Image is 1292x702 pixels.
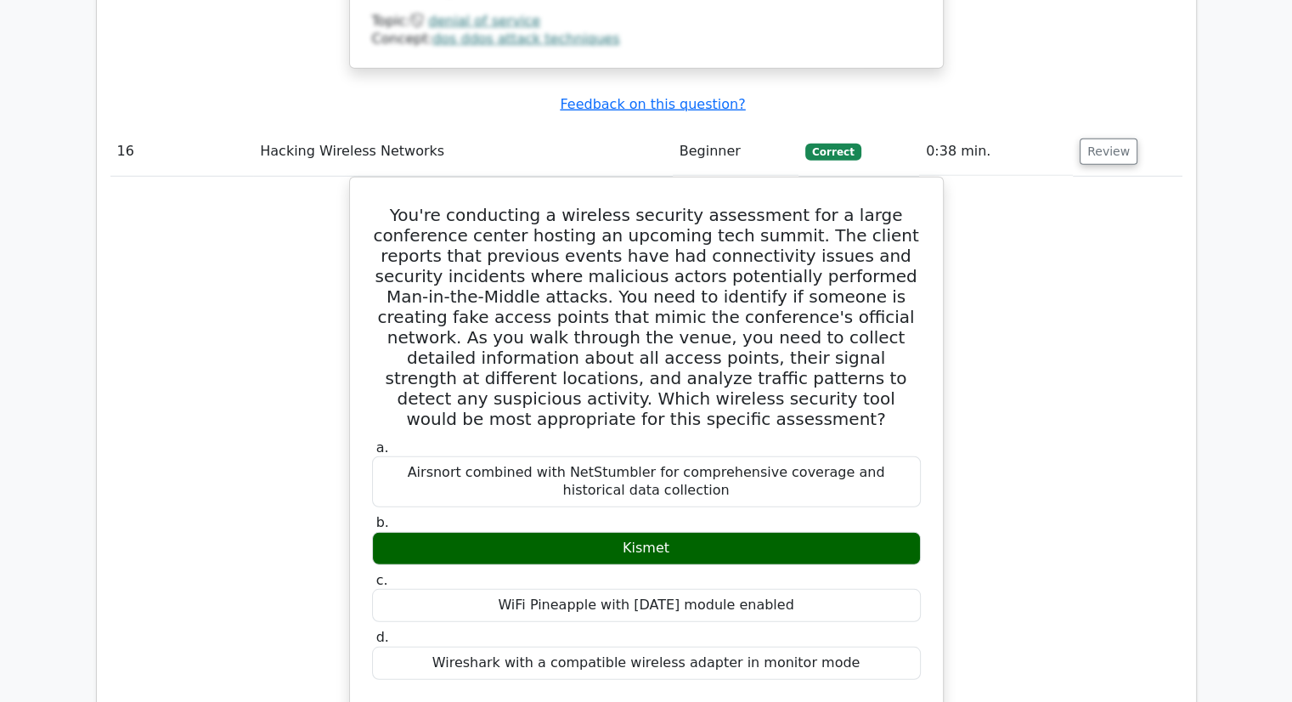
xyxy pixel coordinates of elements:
[372,456,921,507] div: Airsnort combined with NetStumbler for comprehensive coverage and historical data collection
[372,13,921,31] div: Topic:
[110,127,254,176] td: 16
[372,31,921,48] div: Concept:
[376,439,389,456] span: a.
[253,127,672,176] td: Hacking Wireless Networks
[673,127,798,176] td: Beginner
[372,532,921,565] div: Kismet
[376,629,389,645] span: d.
[1080,139,1137,165] button: Review
[370,205,922,429] h5: You're conducting a wireless security assessment for a large conference center hosting an upcomin...
[919,127,1073,176] td: 0:38 min.
[376,572,388,588] span: c.
[560,96,745,112] a: Feedback on this question?
[376,514,389,530] span: b.
[805,144,860,161] span: Correct
[432,31,619,47] a: dos ddos attack techniques
[372,647,921,680] div: Wireshark with a compatible wireless adapter in monitor mode
[428,13,540,29] a: denial of service
[372,589,921,622] div: WiFi Pineapple with [DATE] module enabled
